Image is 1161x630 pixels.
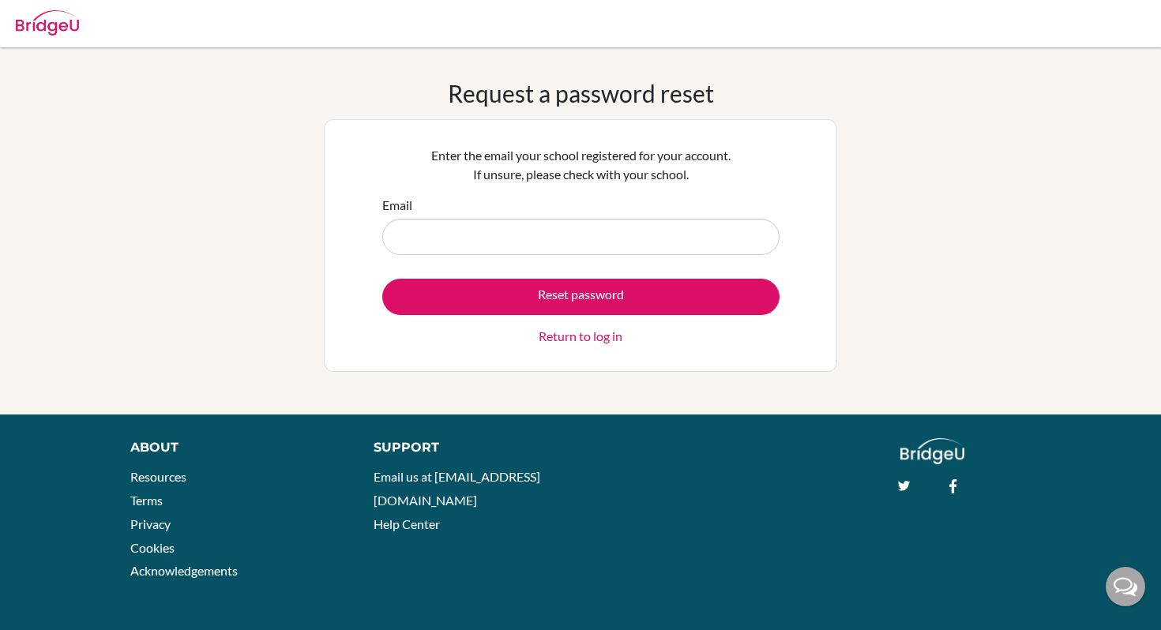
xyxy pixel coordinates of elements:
[539,327,622,346] a: Return to log in
[130,540,175,555] a: Cookies
[900,438,964,464] img: logo_white@2x-f4f0deed5e89b7ecb1c2cc34c3e3d731f90f0f143d5ea2071677605dd97b5244.png
[130,469,186,484] a: Resources
[448,79,714,107] h1: Request a password reset
[130,516,171,531] a: Privacy
[130,493,163,508] a: Terms
[130,563,238,578] a: Acknowledgements
[374,469,540,508] a: Email us at [EMAIL_ADDRESS][DOMAIN_NAME]
[130,438,338,457] div: About
[382,196,412,215] label: Email
[382,146,780,184] p: Enter the email your school registered for your account. If unsure, please check with your school.
[382,279,780,315] button: Reset password
[374,516,440,531] a: Help Center
[16,10,79,36] img: Bridge-U
[374,438,565,457] div: Support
